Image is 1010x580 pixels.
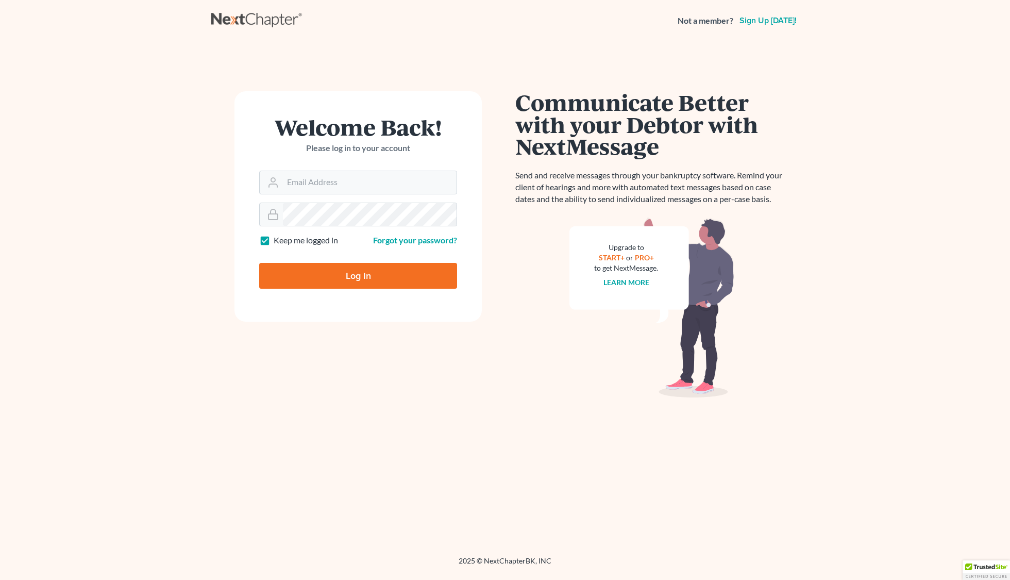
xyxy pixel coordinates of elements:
[274,235,338,246] label: Keep me logged in
[259,142,457,154] p: Please log in to your account
[283,171,457,194] input: Email Address
[259,116,457,138] h1: Welcome Back!
[603,278,649,287] a: Learn more
[599,253,625,262] a: START+
[737,16,799,25] a: Sign up [DATE]!
[963,560,1010,580] div: TrustedSite Certified
[259,263,457,289] input: Log In
[211,556,799,574] div: 2025 © NextChapterBK, INC
[515,170,788,205] p: Send and receive messages through your bankruptcy software. Remind your client of hearings and mo...
[594,263,658,273] div: to get NextMessage.
[373,235,457,245] a: Forgot your password?
[678,15,733,27] strong: Not a member?
[594,242,658,253] div: Upgrade to
[515,91,788,157] h1: Communicate Better with your Debtor with NextMessage
[635,253,654,262] a: PRO+
[626,253,633,262] span: or
[569,218,734,398] img: nextmessage_bg-59042aed3d76b12b5cd301f8e5b87938c9018125f34e5fa2b7a6b67550977c72.svg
